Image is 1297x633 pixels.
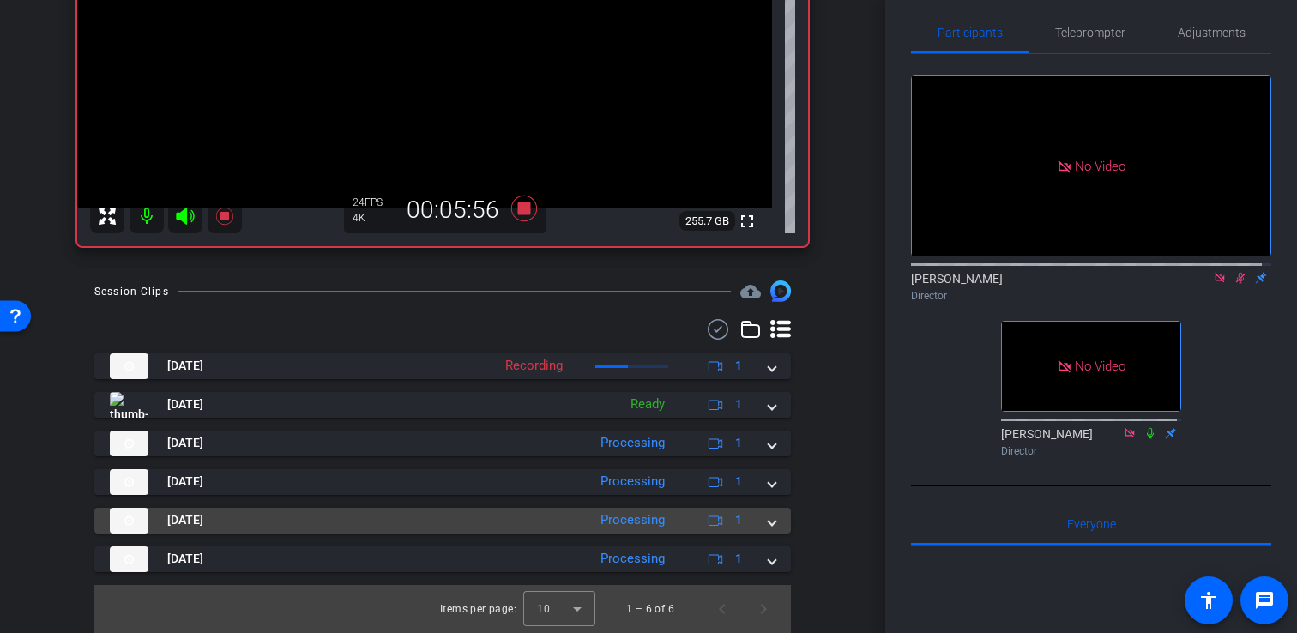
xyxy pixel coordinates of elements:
img: thumb-nail [110,353,148,379]
img: thumb-nail [110,469,148,495]
div: Processing [592,549,673,569]
mat-expansion-panel-header: thumb-nail[DATE]Processing1 [94,431,791,456]
button: Previous page [702,588,743,630]
div: [PERSON_NAME] [911,270,1271,304]
mat-expansion-panel-header: thumb-nail[DATE]Processing1 [94,546,791,572]
div: Processing [592,510,673,530]
mat-expansion-panel-header: thumb-nail[DATE]Ready1 [94,392,791,418]
div: Director [1001,443,1181,459]
span: 1 [735,395,742,413]
div: Director [911,288,1271,304]
img: thumb-nail [110,508,148,534]
mat-icon: accessibility [1198,590,1219,611]
div: Items per page: [440,600,516,618]
span: [DATE] [167,550,203,568]
span: [DATE] [167,434,203,452]
span: Everyone [1067,518,1116,530]
span: [DATE] [167,473,203,491]
span: No Video [1075,158,1125,173]
span: 1 [735,434,742,452]
span: [DATE] [167,357,203,375]
mat-expansion-panel-header: thumb-nail[DATE]Recording1 [94,353,791,379]
span: 1 [735,357,742,375]
div: [PERSON_NAME] [1001,425,1181,459]
mat-expansion-panel-header: thumb-nail[DATE]Processing1 [94,469,791,495]
div: Session Clips [94,283,169,300]
img: thumb-nail [110,392,148,418]
span: Teleprompter [1055,27,1125,39]
div: 1 – 6 of 6 [626,600,674,618]
span: [DATE] [167,395,203,413]
img: Session clips [770,280,791,301]
img: thumb-nail [110,431,148,456]
span: FPS [365,196,383,208]
mat-expansion-panel-header: thumb-nail[DATE]Processing1 [94,508,791,534]
button: Next page [743,588,784,630]
mat-icon: cloud_upload [740,281,761,302]
span: 1 [735,550,742,568]
div: 24 [353,196,395,209]
span: Destinations for your clips [740,281,761,302]
span: 255.7 GB [679,211,735,232]
div: 00:05:56 [395,196,510,225]
img: thumb-nail [110,546,148,572]
mat-icon: fullscreen [737,211,757,232]
span: 1 [735,473,742,491]
span: Adjustments [1178,27,1246,39]
mat-icon: message [1254,590,1275,611]
span: Participants [938,27,1003,39]
div: Processing [592,433,673,453]
span: No Video [1075,359,1125,374]
div: 4K [353,211,395,225]
div: Ready [622,395,673,414]
div: Recording [497,356,571,376]
div: Processing [592,472,673,491]
span: [DATE] [167,511,203,529]
span: 1 [735,511,742,529]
